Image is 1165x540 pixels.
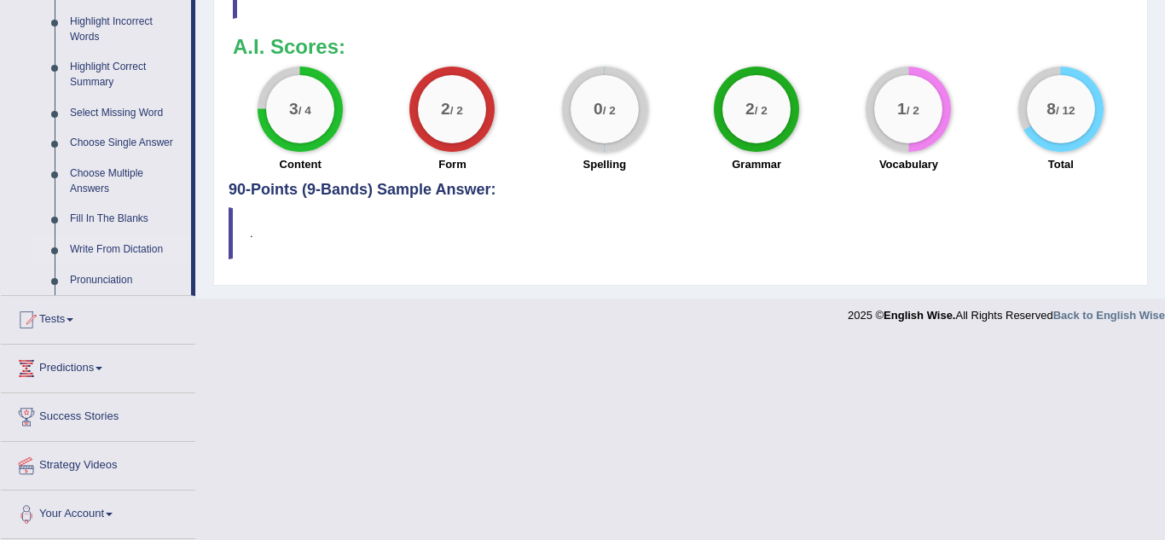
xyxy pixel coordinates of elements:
[280,156,322,172] label: Content
[62,265,191,296] a: Pronunciation
[442,100,451,119] big: 2
[62,235,191,265] a: Write From Dictation
[62,52,191,97] a: Highlight Correct Summary
[1,442,195,485] a: Strategy Videos
[1,296,195,339] a: Tests
[62,128,191,159] a: Choose Single Answer
[884,309,955,322] strong: English Wise.
[233,35,345,58] b: A.I. Scores:
[62,7,191,52] a: Highlight Incorrect Words
[438,156,467,172] label: Form
[907,105,919,118] small: / 2
[1056,105,1075,118] small: / 12
[1,345,195,387] a: Predictions
[583,156,627,172] label: Spelling
[62,98,191,129] a: Select Missing Word
[879,156,938,172] label: Vocabulary
[1,491,195,533] a: Your Account
[745,100,755,119] big: 2
[755,105,768,118] small: / 2
[450,105,463,118] small: / 2
[1053,309,1165,322] a: Back to English Wise
[732,156,781,172] label: Grammar
[289,100,298,119] big: 3
[603,105,616,118] small: / 2
[1046,100,1056,119] big: 8
[898,100,907,119] big: 1
[62,204,191,235] a: Fill In The Blanks
[1,393,195,436] a: Success Stories
[1048,156,1074,172] label: Total
[229,207,1133,259] blockquote: .
[848,299,1165,323] div: 2025 © All Rights Reserved
[62,159,191,204] a: Choose Multiple Answers
[298,105,311,118] small: / 4
[594,100,603,119] big: 0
